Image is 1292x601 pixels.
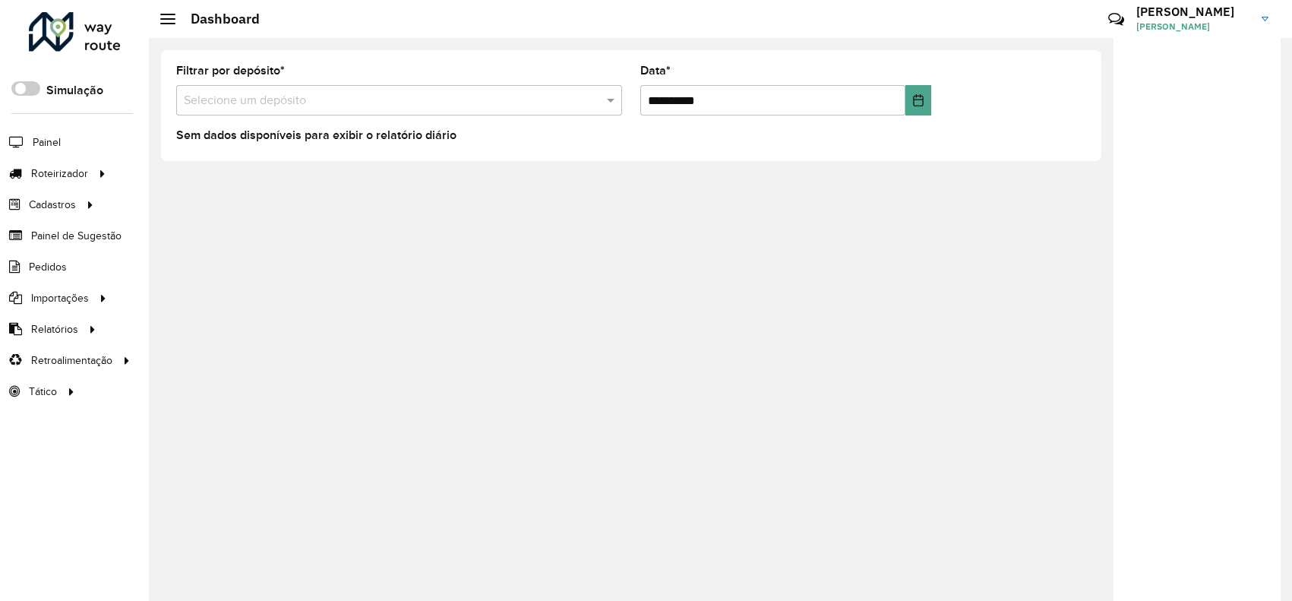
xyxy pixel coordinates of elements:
[31,290,89,306] span: Importações
[46,81,103,100] label: Simulação
[905,85,931,115] button: Choose Date
[31,321,78,337] span: Relatórios
[33,134,61,150] span: Painel
[175,11,260,27] h2: Dashboard
[640,62,671,80] label: Data
[1136,5,1250,19] h3: [PERSON_NAME]
[176,62,285,80] label: Filtrar por depósito
[29,197,76,213] span: Cadastros
[29,384,57,400] span: Tático
[1100,3,1132,36] a: Contato Rápido
[29,259,67,275] span: Pedidos
[1136,20,1250,33] span: [PERSON_NAME]
[31,353,112,369] span: Retroalimentação
[31,228,122,244] span: Painel de Sugestão
[31,166,88,182] span: Roteirizador
[176,126,456,144] label: Sem dados disponíveis para exibir o relatório diário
